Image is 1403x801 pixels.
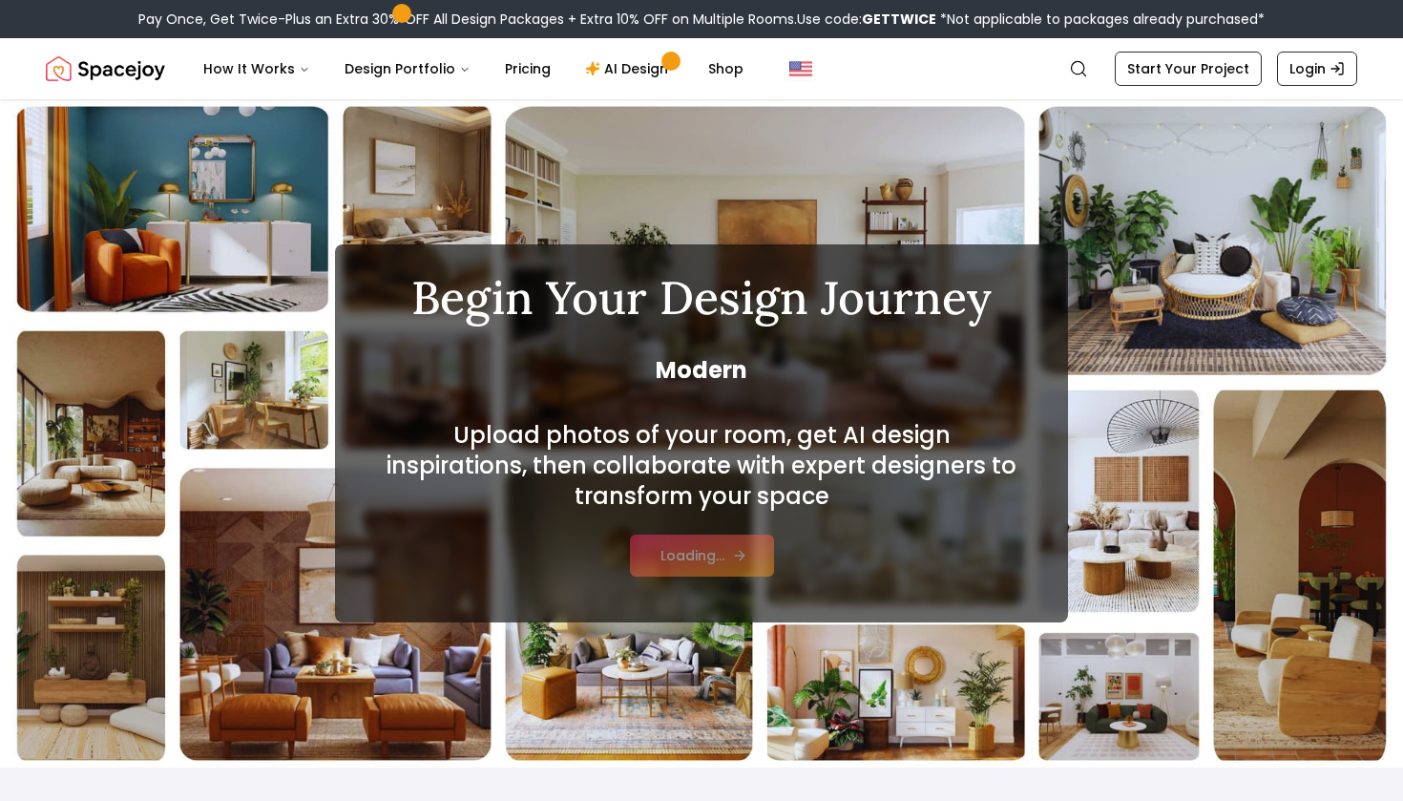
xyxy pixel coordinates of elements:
div: Pay Once, Get Twice-Plus an Extra 30% OFF All Design Packages + Extra 10% OFF on Multiple Rooms. [138,10,1265,29]
h1: Begin Your Design Journey [381,275,1022,321]
span: *Not applicable to packages already purchased* [936,10,1265,29]
button: Design Portfolio [329,50,486,88]
a: Pricing [490,50,566,88]
nav: Global [46,38,1357,99]
span: Modern [381,355,1022,386]
nav: Main [188,50,759,88]
a: Shop [693,50,759,88]
img: Spacejoy Logo [46,50,165,88]
h2: Upload photos of your room, get AI design inspirations, then collaborate with expert designers to... [381,420,1022,512]
img: United States [789,57,812,80]
a: Login [1277,52,1357,86]
b: GETTWICE [862,10,936,29]
span: Use code: [797,10,936,29]
a: Start Your Project [1115,52,1262,86]
button: How It Works [188,50,325,88]
a: AI Design [570,50,689,88]
a: Spacejoy [46,50,165,88]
